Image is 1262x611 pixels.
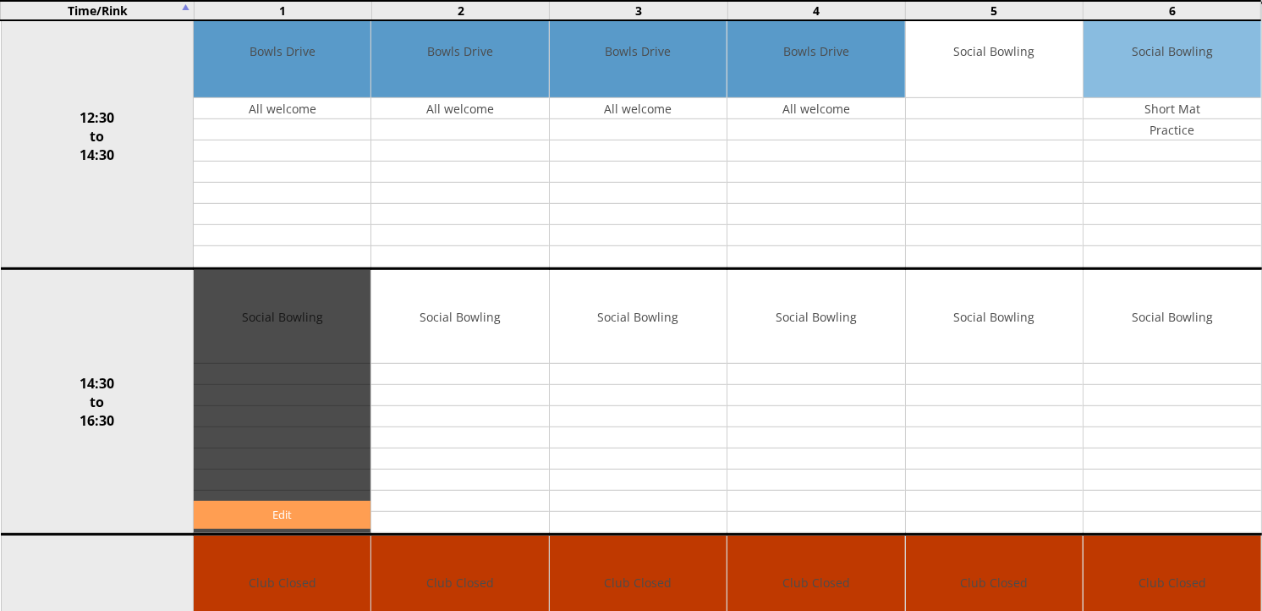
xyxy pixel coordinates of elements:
td: Bowls Drive [550,4,727,98]
td: 12:30 to 14:30 [1,3,194,269]
td: 4 [727,1,905,20]
td: Social Bowling [371,270,548,364]
td: Bowls Drive [727,4,904,98]
td: Social Bowling [1084,4,1260,98]
td: Time/Rink [1,1,194,20]
td: 2 [372,1,550,20]
td: All welcome [371,98,548,119]
td: 3 [550,1,727,20]
td: 1 [194,1,371,20]
td: Social Bowling [727,270,904,364]
td: All welcome [727,98,904,119]
td: 6 [1084,1,1261,20]
td: Practice [1084,119,1260,140]
td: Social Bowling [1084,270,1260,364]
td: Short Mat [1084,98,1260,119]
td: Bowls Drive [194,4,370,98]
td: All welcome [194,98,370,119]
td: Social Bowling [906,4,1083,98]
td: All welcome [550,98,727,119]
td: 5 [905,1,1083,20]
td: Social Bowling [550,270,727,364]
td: Social Bowling [906,270,1083,364]
td: Bowls Drive [371,4,548,98]
td: 14:30 to 16:30 [1,269,194,535]
a: Edit [194,501,370,529]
